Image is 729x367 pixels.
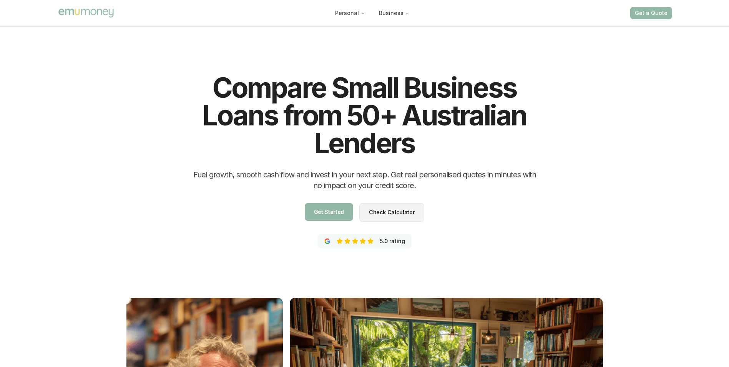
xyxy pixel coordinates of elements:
[329,6,371,20] button: Personal
[359,203,424,222] a: Check Calculator
[193,169,537,191] h2: Fuel growth, smooth cash flow and invest in your next step. Get real personalised quotes in minut...
[193,74,537,157] h1: Compare Small Business Loans from 50+ Australian Lenders
[324,238,330,244] img: Emu Money 5 star verified Google Reviews
[373,6,416,20] button: Business
[57,7,115,18] img: Emu Money
[380,237,405,245] p: 5.0 rating
[305,203,353,221] a: Get Started
[314,209,344,215] span: Get Started
[630,7,672,19] button: Get a Quote
[369,210,415,215] span: Check Calculator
